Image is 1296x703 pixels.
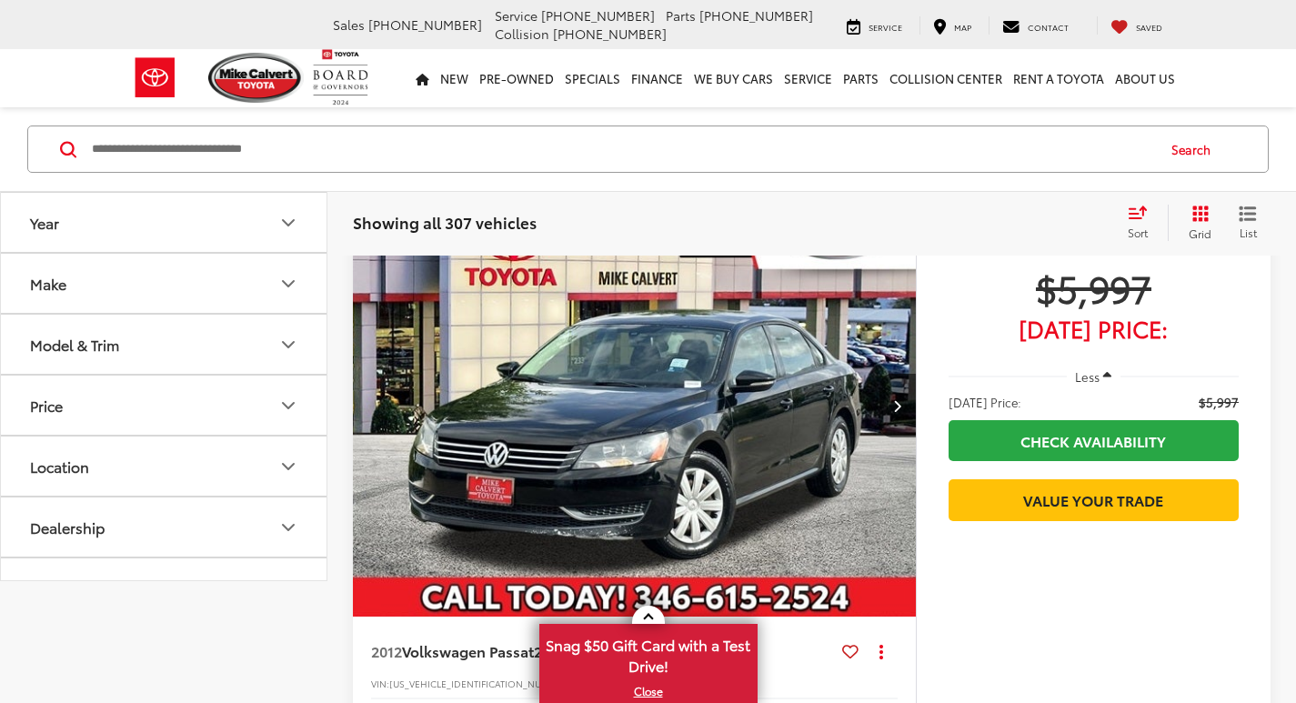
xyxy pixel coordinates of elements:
[121,48,189,107] img: Toyota
[30,397,63,414] div: Price
[368,15,482,34] span: [PHONE_NUMBER]
[1136,21,1162,33] span: Saved
[1,193,328,252] button: YearYear
[1199,393,1239,411] span: $5,997
[954,21,971,33] span: Map
[371,641,835,661] a: 2012Volkswagen Passat2.5 S
[30,518,105,536] div: Dealership
[371,677,389,690] span: VIN:
[869,21,902,33] span: Service
[541,6,655,25] span: [PHONE_NUMBER]
[208,53,305,103] img: Mike Calvert Toyota
[30,336,119,353] div: Model & Trim
[30,579,102,597] div: Body Style
[1119,205,1168,241] button: Select sort value
[666,6,696,25] span: Parts
[30,457,89,475] div: Location
[389,677,569,690] span: [US_VEHICLE_IDENTIFICATION_NUMBER]
[949,479,1239,520] a: Value Your Trade
[1,558,328,618] button: Body StyleBody Style
[353,211,537,233] span: Showing all 307 vehicles
[30,275,66,292] div: Make
[559,49,626,107] a: Specials
[1008,49,1110,107] a: Rent a Toyota
[541,626,756,681] span: Snag $50 Gift Card with a Test Drive!
[277,273,299,295] div: Make
[1168,205,1225,241] button: Grid View
[352,194,918,617] div: 2012 Volkswagen Passat 2.5 S 0
[949,393,1021,411] span: [DATE] Price:
[989,16,1082,35] a: Contact
[1,254,328,313] button: MakeMake
[879,374,916,437] button: Next image
[699,6,813,25] span: [PHONE_NUMBER]
[1097,16,1176,35] a: My Saved Vehicles
[866,635,898,667] button: Actions
[949,420,1239,461] a: Check Availability
[919,16,985,35] a: Map
[884,49,1008,107] a: Collision Center
[90,127,1154,171] input: Search by Make, Model, or Keyword
[277,456,299,477] div: Location
[1239,225,1257,240] span: List
[1,376,328,435] button: PricePrice
[371,640,402,661] span: 2012
[277,517,299,538] div: Dealership
[30,214,59,231] div: Year
[277,334,299,356] div: Model & Trim
[1,315,328,374] button: Model & TrimModel & Trim
[1,437,328,496] button: LocationLocation
[277,212,299,234] div: Year
[1110,49,1180,107] a: About Us
[352,194,918,617] a: 2012 Volkswagen Passat 2.5 S2012 Volkswagen Passat 2.5 S2012 Volkswagen Passat 2.5 S2012 Volkswag...
[495,6,537,25] span: Service
[495,25,549,43] span: Collision
[1067,360,1121,393] button: Less
[333,15,365,34] span: Sales
[402,640,534,661] span: Volkswagen Passat
[553,25,667,43] span: [PHONE_NUMBER]
[474,49,559,107] a: Pre-Owned
[352,194,918,618] img: 2012 Volkswagen Passat 2.5 S
[1189,226,1211,241] span: Grid
[838,49,884,107] a: Parts
[879,644,883,658] span: dropdown dots
[1028,21,1069,33] span: Contact
[277,577,299,599] div: Body Style
[688,49,779,107] a: WE BUY CARS
[1075,368,1100,385] span: Less
[1128,225,1148,240] span: Sort
[410,49,435,107] a: Home
[435,49,474,107] a: New
[534,640,567,661] span: 2.5 S
[1225,205,1271,241] button: List View
[1154,126,1237,172] button: Search
[949,265,1239,310] span: $5,997
[277,395,299,417] div: Price
[1,497,328,557] button: DealershipDealership
[833,16,916,35] a: Service
[626,49,688,107] a: Finance
[779,49,838,107] a: Service
[949,319,1239,337] span: [DATE] Price:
